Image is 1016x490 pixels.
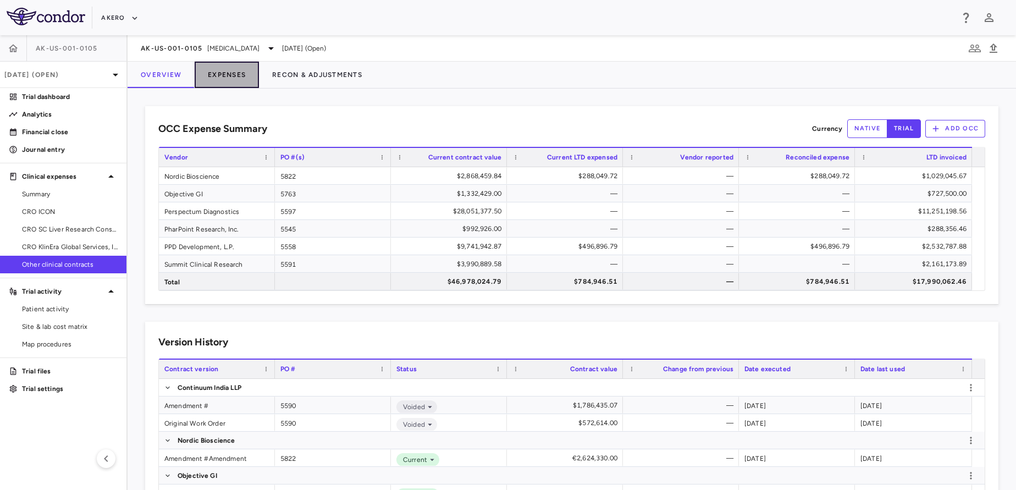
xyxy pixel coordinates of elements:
[22,260,118,269] span: Other clinical contracts
[865,202,967,220] div: $11,251,198.56
[159,202,275,219] div: Perspectum Diagnostics
[164,365,218,373] span: Contract version
[178,471,217,481] p: Objective GI
[4,70,109,80] p: [DATE] (Open)
[812,124,842,134] p: Currency
[22,145,118,155] p: Journal entry
[141,44,203,53] span: AK-US-001-0105
[855,449,972,466] div: [DATE]
[401,273,501,290] div: $46,978,024.79
[865,273,967,290] div: $17,990,062.46
[22,127,118,137] p: Financial close
[517,449,617,467] div: €2,624,330.00
[159,220,275,237] div: PharPoint Research, Inc.
[633,220,733,238] div: —
[399,402,425,412] span: Voided
[178,383,241,393] p: Continuum India LLP
[22,366,118,376] p: Trial files
[275,167,391,184] div: 5822
[925,120,985,137] button: Add OCC
[517,167,617,185] div: $288,049.72
[739,397,855,414] div: [DATE]
[887,119,921,138] button: trial
[158,335,228,350] h6: Version History
[749,167,849,185] div: $288,049.72
[22,384,118,394] p: Trial settings
[7,8,85,25] img: logo-full-BYUhSk78.svg
[22,339,118,349] span: Map procedures
[633,255,733,273] div: —
[633,185,733,202] div: —
[865,255,967,273] div: $2,161,173.89
[101,9,138,27] button: Akero
[22,207,118,217] span: CRO ICON
[633,397,733,414] div: —
[401,220,501,238] div: $992,926.00
[739,449,855,466] div: [DATE]
[865,238,967,255] div: $2,532,787.88
[22,109,118,119] p: Analytics
[633,238,733,255] div: —
[847,119,888,138] button: native
[401,238,501,255] div: $9,741,942.87
[280,153,305,161] span: PO #(s)
[860,365,905,373] span: Date last used
[749,273,849,290] div: $784,946.51
[275,220,391,237] div: 5545
[159,167,275,184] div: Nordic Bioscience
[749,202,849,220] div: —
[663,365,733,373] span: Change from previous
[275,449,391,466] div: 5822
[401,202,501,220] div: $28,051,377.50
[865,220,967,238] div: $288,356.46
[22,304,118,314] span: Patient activity
[517,273,617,290] div: $784,946.51
[926,153,967,161] span: LTD invoiced
[633,449,733,467] div: —
[159,414,275,431] div: Original Work Order
[399,420,425,430] span: Voided
[401,167,501,185] div: $2,868,459.84
[680,153,733,161] span: Vendor reported
[22,287,104,296] p: Trial activity
[396,365,417,373] span: Status
[159,273,275,290] div: Total
[855,414,972,431] div: [DATE]
[22,242,118,252] span: CRO KlinEra Global Services, Inc
[633,414,733,432] div: —
[275,397,391,414] div: 5590
[547,153,617,161] span: Current LTD expensed
[275,255,391,272] div: 5591
[749,220,849,238] div: —
[158,122,267,136] h6: OCC Expense Summary
[22,224,118,234] span: CRO SC Liver Research Consortium LLC
[570,365,617,373] span: Contract value
[517,202,617,220] div: —
[159,255,275,272] div: Summit Clinical Research
[259,62,376,88] button: Recon & Adjustments
[159,449,275,466] div: Amendment #Amendment
[633,167,733,185] div: —
[128,62,195,88] button: Overview
[633,202,733,220] div: —
[865,185,967,202] div: $727,500.00
[428,153,501,161] span: Current contract value
[275,414,391,431] div: 5590
[855,397,972,414] div: [DATE]
[159,397,275,414] div: Amendment #
[22,322,118,332] span: Site & lab cost matrix
[865,167,967,185] div: $1,029,045.67
[517,255,617,273] div: —
[280,365,296,373] span: PO #
[786,153,849,161] span: Reconciled expense
[399,455,427,465] span: Current
[178,436,235,445] p: Nordic Bioscience
[159,185,275,202] div: Objective GI
[517,238,617,255] div: $496,896.79
[275,238,391,255] div: 5558
[22,189,118,199] span: Summary
[749,255,849,273] div: —
[749,238,849,255] div: $496,896.79
[282,43,327,53] span: [DATE] (Open)
[195,62,259,88] button: Expenses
